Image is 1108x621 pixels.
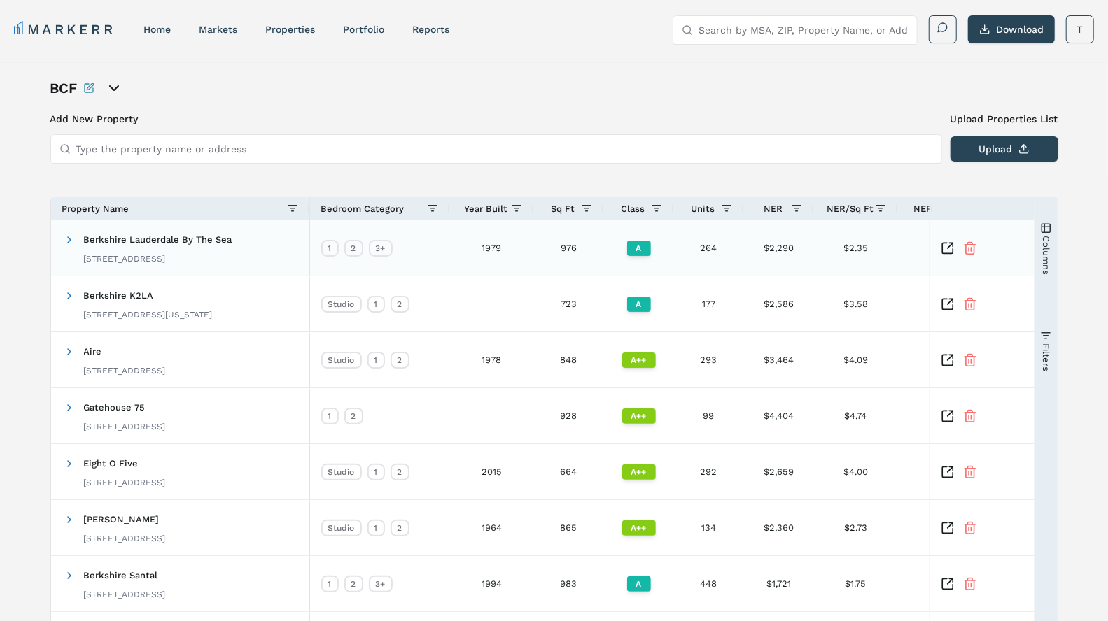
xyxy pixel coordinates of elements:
span: NER [764,204,783,214]
div: 2 [344,240,363,257]
h1: BCF [50,78,78,98]
span: Property Name [62,204,129,214]
div: $2.73 [814,500,898,555]
span: Eight O Five [84,458,139,469]
div: 1 [367,464,385,480]
div: Studio [321,296,362,313]
a: Inspect Comparable [941,577,955,591]
div: -0.15% [898,500,1038,555]
div: 134 [674,500,744,555]
div: 1 [367,520,385,536]
div: [STREET_ADDRESS] [84,421,166,432]
div: A++ [622,408,656,424]
input: Type the property name or address [76,135,933,163]
div: $4.09 [814,332,898,387]
div: A [627,241,651,256]
a: MARKERR [14,20,115,39]
div: $3,464 [744,332,814,387]
button: Remove Property From Portfolio [963,353,977,367]
span: Berkshire Lauderdale By The Sea [84,234,232,245]
div: 3+ [369,576,393,592]
div: 2 [344,408,363,424]
span: Class [622,204,645,214]
div: 928 [534,388,604,443]
div: $1.75 [814,556,898,611]
div: $2,586 [744,276,814,331]
div: 2 [391,296,409,313]
a: Portfolio [343,24,384,35]
button: Remove Property From Portfolio [963,297,977,311]
div: [STREET_ADDRESS] [84,533,166,544]
button: Rename this portfolio [83,78,94,98]
div: 1964 [450,500,534,555]
span: Columns [1041,235,1051,274]
div: 1 [321,576,339,592]
div: 664 [534,444,604,499]
div: $4,404 [744,388,814,443]
div: 2 [391,464,409,480]
span: Units [692,204,715,214]
div: $2,659 [744,444,814,499]
button: Remove Property From Portfolio [963,241,977,255]
div: Studio [321,520,362,536]
div: +0.03% [898,556,1038,611]
div: 2 [391,352,409,369]
span: [PERSON_NAME] [84,514,160,524]
label: Upload Properties List [951,112,1058,126]
div: A [627,297,651,312]
a: reports [412,24,449,35]
div: [STREET_ADDRESS] [84,253,232,264]
div: +2.90% [898,220,1038,276]
div: 1 [367,352,385,369]
a: Inspect Comparable [941,241,955,255]
span: Berkshire Santal [84,570,158,580]
div: 865 [534,500,604,555]
div: 292 [674,444,744,499]
div: 976 [534,220,604,276]
div: $1,721 [744,556,814,611]
span: Filters [1041,343,1051,371]
a: Inspect Comparable [941,353,955,367]
button: Remove Property From Portfolio [963,409,977,423]
div: +0.09% [898,332,1038,387]
button: Download [968,15,1055,43]
div: [STREET_ADDRESS][US_STATE] [84,309,213,320]
div: A++ [622,464,656,480]
div: 2 [344,576,363,592]
div: 1978 [450,332,534,387]
div: 723 [534,276,604,331]
div: 1 [367,296,385,313]
div: 1979 [450,220,534,276]
div: $2.35 [814,220,898,276]
button: open portfolio options [106,80,122,97]
div: 1994 [450,556,534,611]
a: properties [265,24,315,35]
div: 1 [321,240,339,257]
button: Remove Property From Portfolio [963,577,977,591]
div: A++ [622,520,656,536]
div: $2,290 [744,220,814,276]
div: Studio [321,464,362,480]
span: NER Growth (Weekly) [913,204,1011,214]
div: - [898,388,1038,443]
div: A [627,576,651,592]
div: 177 [674,276,744,331]
div: 99 [674,388,744,443]
div: 448 [674,556,744,611]
span: Bedroom Category [321,204,405,214]
input: Search by MSA, ZIP, Property Name, or Address [699,16,909,44]
div: A++ [622,352,656,368]
div: $3.58 [814,276,898,331]
div: 848 [534,332,604,387]
button: T [1066,15,1094,43]
div: Studio [321,352,362,369]
span: Year Built [465,204,508,214]
div: [STREET_ADDRESS] [84,477,166,488]
div: 1 [321,408,339,424]
div: 264 [674,220,744,276]
button: Upload [951,136,1058,162]
span: Sq Ft [552,204,575,214]
div: $2,360 [744,500,814,555]
button: Remove Property From Portfolio [963,521,977,535]
span: Aire [84,346,102,357]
